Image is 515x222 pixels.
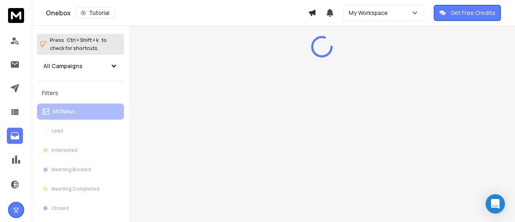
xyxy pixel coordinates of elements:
[37,87,124,99] h3: Filters
[50,36,107,52] p: Press to check for shortcuts.
[43,62,82,70] h1: All Campaigns
[434,5,501,21] button: Get Free Credits
[76,7,115,19] button: Tutorial
[46,7,308,19] div: Onebox
[486,194,505,214] div: Open Intercom Messenger
[349,9,391,17] p: My Workspace
[66,35,100,45] span: Ctrl + Shift + k
[37,58,124,74] button: All Campaigns
[451,9,495,17] p: Get Free Credits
